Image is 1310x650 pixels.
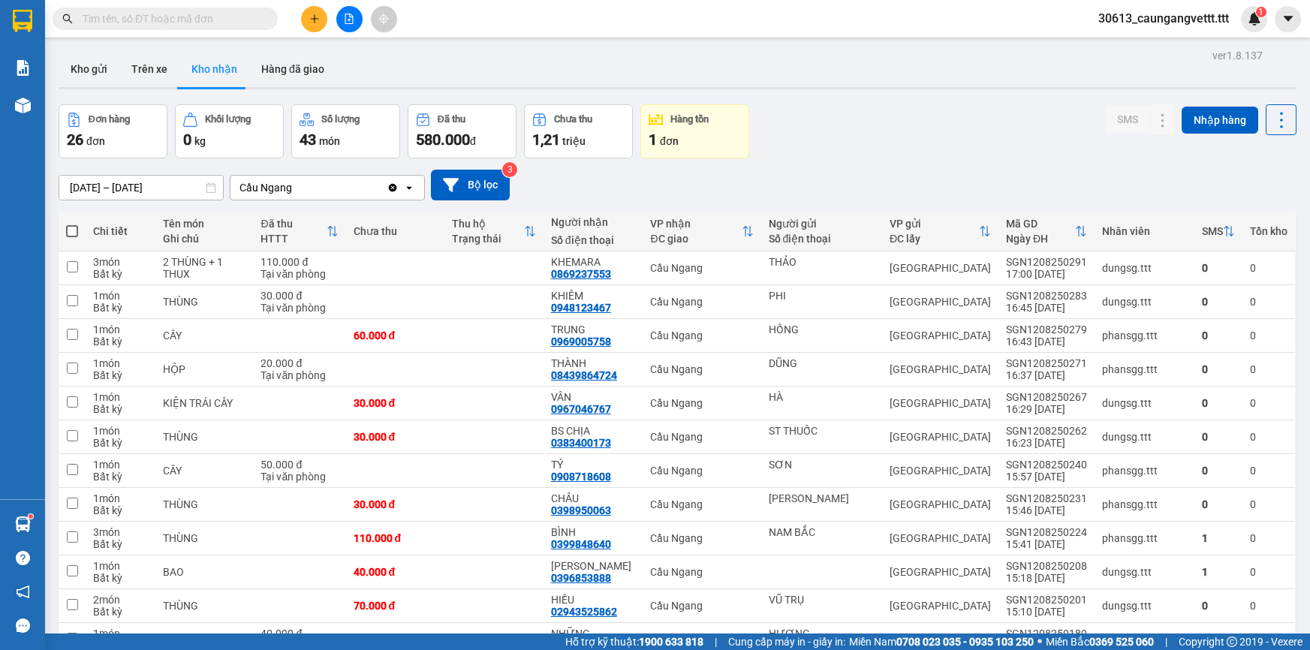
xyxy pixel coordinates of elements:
[715,633,717,650] span: |
[1194,212,1242,251] th: Toggle SortBy
[1006,323,1087,336] div: SGN1208250279
[565,633,703,650] span: Hỗ trợ kỹ thuật:
[849,633,1034,650] span: Miền Nam
[551,425,636,437] div: BS CHỊA
[650,363,753,375] div: Cầu Ngang
[1250,330,1287,342] div: 0
[354,498,438,510] div: 30.000 đ
[1102,498,1187,510] div: phansgg.ttt
[1006,302,1087,314] div: 16:45 [DATE]
[524,104,633,158] button: Chưa thu1,21 triệu
[551,606,617,618] div: 02943525862
[1102,431,1187,443] div: dungsg.ttt
[551,234,636,246] div: Số điện thoại
[650,566,753,578] div: Cầu Ngang
[354,397,438,409] div: 30.000 đ
[93,290,148,302] div: 1 món
[502,162,517,177] sup: 3
[650,218,741,230] div: VP nhận
[452,233,524,245] div: Trạng thái
[1250,262,1287,274] div: 0
[93,403,148,415] div: Bất kỳ
[640,104,749,158] button: Hàng tồn1đơn
[470,135,476,147] span: đ
[309,14,320,24] span: plus
[562,135,586,147] span: triệu
[1202,431,1235,443] div: 0
[1202,262,1235,274] div: 0
[769,256,875,268] div: THẢO
[890,262,991,274] div: [GEOGRAPHIC_DATA]
[551,216,636,228] div: Người nhận
[354,600,438,612] div: 70.000 đ
[93,357,148,369] div: 1 món
[93,471,148,483] div: Bất kỳ
[163,498,246,510] div: THÙNG
[59,176,223,200] input: Select a date range.
[93,627,148,639] div: 1 món
[163,431,246,443] div: THÙNG
[291,104,400,158] button: Số lượng43món
[163,296,246,308] div: THÙNG
[93,459,148,471] div: 1 món
[1006,560,1087,572] div: SGN1208250208
[438,114,465,125] div: Đã thu
[1006,471,1087,483] div: 15:57 [DATE]
[163,465,246,477] div: CÂY
[1006,357,1087,369] div: SGN1208250271
[354,532,438,544] div: 110.000 đ
[650,465,753,477] div: Cầu Ngang
[163,566,246,578] div: BAO
[1006,268,1087,280] div: 17:00 [DATE]
[1250,465,1287,477] div: 0
[890,397,991,409] div: [GEOGRAPHIC_DATA]
[194,135,206,147] span: kg
[260,471,338,483] div: Tại văn phòng
[205,114,251,125] div: Khối lượng
[1006,459,1087,471] div: SGN1208250240
[1006,504,1087,516] div: 15:46 [DATE]
[890,218,979,230] div: VP gửi
[1006,572,1087,584] div: 15:18 [DATE]
[93,323,148,336] div: 1 món
[1202,225,1223,237] div: SMS
[163,600,246,612] div: THÙNG
[16,585,30,599] span: notification
[769,526,875,538] div: NAM BẮC
[1256,7,1266,17] sup: 1
[354,330,438,342] div: 60.000 đ
[1006,627,1087,639] div: SGN1208250189
[163,218,246,230] div: Tên món
[86,135,105,147] span: đơn
[67,131,83,149] span: 26
[163,363,246,375] div: HỘP
[260,627,338,639] div: 40.000 đ
[890,566,991,578] div: [GEOGRAPHIC_DATA]
[551,526,636,538] div: BÌNH
[354,566,438,578] div: 40.000 đ
[183,131,191,149] span: 0
[650,532,753,544] div: Cầu Ngang
[1250,566,1287,578] div: 0
[1006,256,1087,268] div: SGN1208250291
[1102,363,1187,375] div: phansgg.ttt
[1202,600,1235,612] div: 0
[93,538,148,550] div: Bất kỳ
[1202,296,1235,308] div: 0
[93,437,148,449] div: Bất kỳ
[93,526,148,538] div: 3 món
[260,357,338,369] div: 20.000 đ
[1202,397,1235,409] div: 0
[93,369,148,381] div: Bất kỳ
[1250,296,1287,308] div: 0
[1250,397,1287,409] div: 0
[769,492,875,504] div: CTY MINH PHÁT
[93,594,148,606] div: 2 món
[769,218,875,230] div: Người gửi
[93,572,148,584] div: Bất kỳ
[260,459,338,471] div: 50.000 đ
[163,330,246,342] div: CÂY
[1006,606,1087,618] div: 15:10 [DATE]
[769,357,875,369] div: DŨNG
[890,431,991,443] div: [GEOGRAPHIC_DATA]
